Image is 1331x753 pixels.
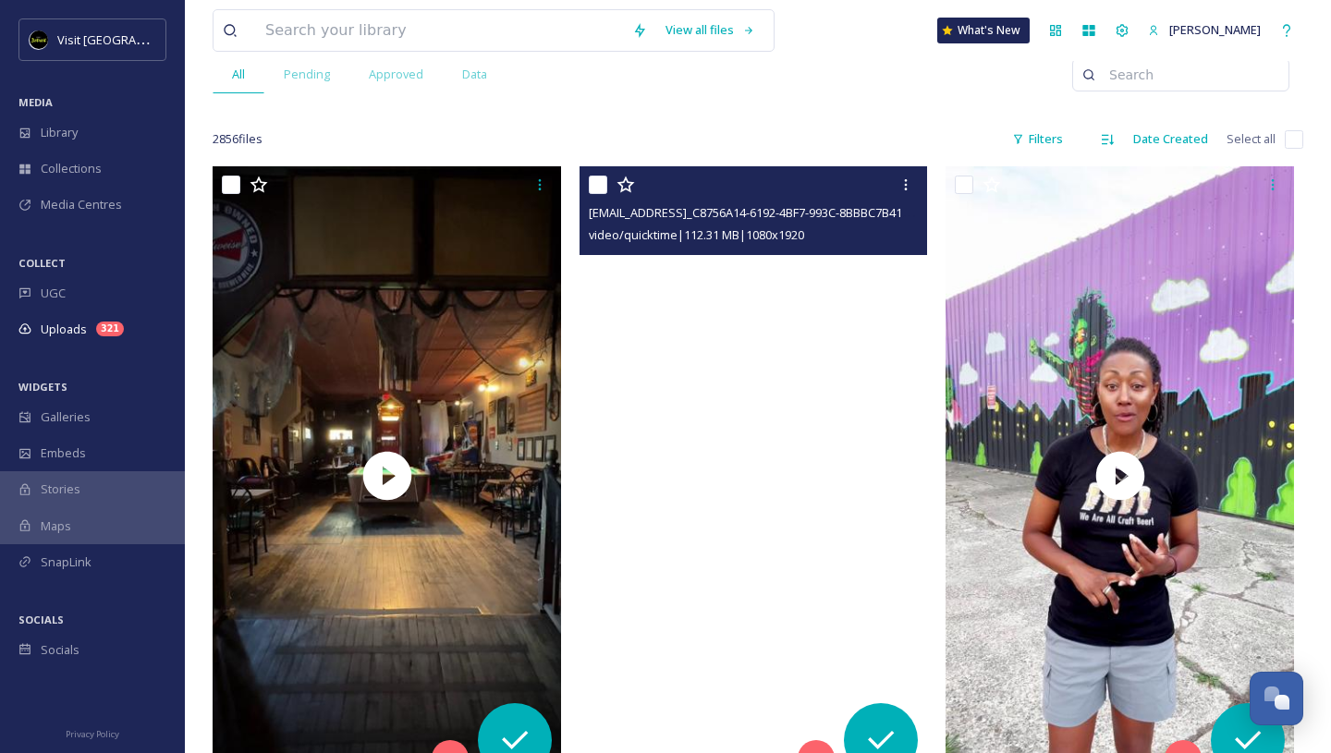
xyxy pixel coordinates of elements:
[213,130,263,148] span: 2856 file s
[462,66,487,83] span: Data
[589,226,804,243] span: video/quicktime | 112.31 MB | 1080 x 1920
[18,380,67,394] span: WIDGETS
[284,66,330,83] span: Pending
[1227,130,1276,148] span: Select all
[41,196,122,213] span: Media Centres
[589,203,946,221] span: [EMAIL_ADDRESS]_C8756A14-6192-4BF7-993C-8BBBC7B418F6.mov
[1139,12,1270,48] a: [PERSON_NAME]
[41,641,79,659] span: Socials
[41,124,78,141] span: Library
[937,18,1030,43] a: What's New
[30,30,48,49] img: VISIT%20DETROIT%20LOGO%20-%20BLACK%20BACKGROUND.png
[1250,672,1303,725] button: Open Chat
[232,66,245,83] span: All
[369,66,423,83] span: Approved
[41,517,71,535] span: Maps
[41,321,87,338] span: Uploads
[656,12,764,48] a: View all files
[41,285,66,302] span: UGC
[1100,56,1279,93] input: Search
[18,95,53,109] span: MEDIA
[1169,21,1261,38] span: [PERSON_NAME]
[1124,121,1217,157] div: Date Created
[41,160,102,177] span: Collections
[1003,121,1072,157] div: Filters
[18,613,64,626] span: SOCIALS
[18,256,66,270] span: COLLECT
[256,10,623,51] input: Search your library
[41,408,91,426] span: Galleries
[66,728,119,740] span: Privacy Policy
[66,722,119,744] a: Privacy Policy
[57,30,201,48] span: Visit [GEOGRAPHIC_DATA]
[41,444,86,462] span: Embeds
[96,322,124,336] div: 321
[41,553,92,571] span: SnapLink
[41,480,80,498] span: Stories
